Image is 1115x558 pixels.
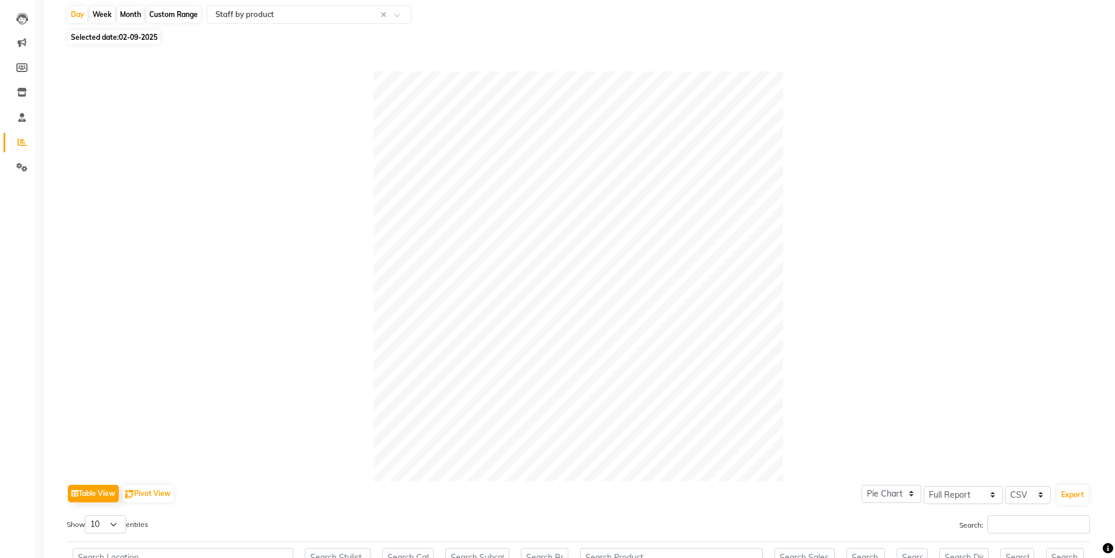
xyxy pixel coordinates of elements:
[122,485,174,502] button: Pivot View
[380,9,390,21] span: Clear all
[90,6,115,23] div: Week
[68,485,119,502] button: Table View
[959,515,1090,533] label: Search:
[68,6,87,23] div: Day
[146,6,201,23] div: Custom Range
[68,30,160,44] span: Selected date:
[125,490,134,499] img: pivot.png
[987,515,1090,533] input: Search:
[119,33,157,42] span: 02-09-2025
[67,515,148,533] label: Show entries
[1056,485,1089,505] button: Export
[117,6,144,23] div: Month
[85,515,126,533] select: Showentries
